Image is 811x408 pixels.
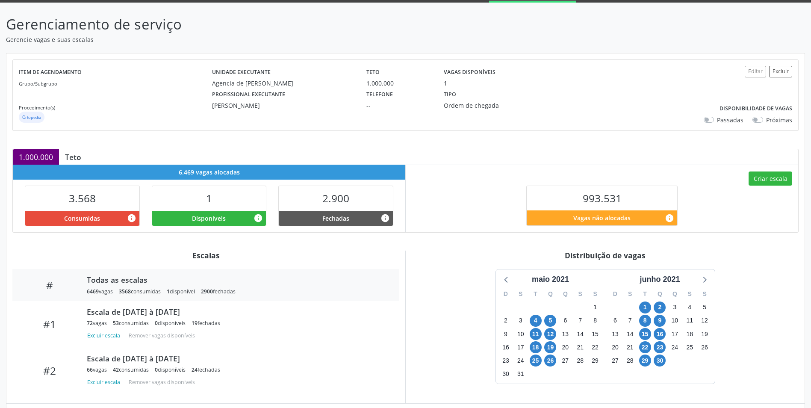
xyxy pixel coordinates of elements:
span: segunda-feira, 21 de junho de 2021 [624,341,636,353]
span: sábado, 8 de maio de 2021 [589,315,601,327]
span: domingo, 30 de maio de 2021 [500,368,512,380]
div: D [498,287,513,301]
span: segunda-feira, 7 de junho de 2021 [624,315,636,327]
span: terça-feira, 1 de junho de 2021 [639,302,651,313]
i: Vagas alocadas que possuem marcações associadas [127,213,136,223]
span: quinta-feira, 24 de junho de 2021 [669,341,681,353]
small: Grupo/Subgrupo [19,80,57,87]
div: Escala de [DATE] à [DATE] [87,354,387,363]
label: Disponibilidade de vagas [720,102,792,115]
div: S [697,287,712,301]
span: sábado, 12 de junho de 2021 [699,315,711,327]
p: Gerenciamento de serviço [6,14,565,35]
span: 19 [192,319,198,327]
div: vagas [87,319,107,327]
div: consumidas [113,319,149,327]
div: D [608,287,623,301]
div: T [528,287,543,301]
div: Todas as escalas [87,275,387,284]
div: Distribuição de vagas [412,251,799,260]
span: terça-feira, 22 de junho de 2021 [639,341,651,353]
span: sexta-feira, 25 de junho de 2021 [684,341,696,353]
div: junho 2021 [636,274,683,285]
button: Excluir escala [87,330,124,341]
span: quarta-feira, 12 de maio de 2021 [544,328,556,340]
label: Teto [366,66,380,79]
div: T [637,287,652,301]
label: Passadas [717,115,743,124]
span: segunda-feira, 10 de maio de 2021 [515,328,527,340]
button: Excluir escala [87,376,124,388]
span: segunda-feira, 3 de maio de 2021 [515,315,527,327]
span: quarta-feira, 30 de junho de 2021 [654,355,666,367]
div: Agencia de [PERSON_NAME] [212,79,354,88]
span: 1 [206,191,212,205]
span: domingo, 6 de junho de 2021 [609,315,621,327]
i: Vagas alocadas e sem marcações associadas [254,213,263,223]
span: quarta-feira, 26 de maio de 2021 [544,355,556,367]
div: fechadas [192,319,220,327]
small: Ortopedia [22,115,41,120]
span: sábado, 1 de maio de 2021 [589,302,601,313]
small: Procedimento(s) [19,104,55,111]
span: Disponíveis [192,214,226,223]
span: quarta-feira, 5 de maio de 2021 [544,315,556,327]
div: Q [667,287,682,301]
span: 2.900 [322,191,349,205]
span: terça-feira, 15 de junho de 2021 [639,328,651,340]
span: 3568 [119,288,131,295]
div: S [573,287,588,301]
span: sexta-feira, 28 de maio de 2021 [574,355,586,367]
span: sábado, 15 de maio de 2021 [589,328,601,340]
span: sábado, 26 de junho de 2021 [699,341,711,353]
span: domingo, 9 de maio de 2021 [500,328,512,340]
span: sexta-feira, 18 de junho de 2021 [684,328,696,340]
span: 24 [192,366,198,373]
div: S [513,287,528,301]
span: sexta-feira, 4 de junho de 2021 [684,302,696,313]
div: -- [366,101,432,110]
div: fechadas [201,288,236,295]
div: vagas [87,366,107,373]
span: 2900 [201,288,213,295]
span: sexta-feira, 14 de maio de 2021 [574,328,586,340]
div: S [622,287,637,301]
span: 1 [167,288,170,295]
div: disponíveis [155,319,186,327]
span: quinta-feira, 6 de maio de 2021 [559,315,571,327]
div: Escala de [DATE] à [DATE] [87,307,387,316]
span: 72 [87,319,93,327]
div: Q [543,287,558,301]
div: [PERSON_NAME] [212,101,354,110]
div: S [588,287,603,301]
span: sexta-feira, 7 de maio de 2021 [574,315,586,327]
span: 0 [155,319,158,327]
div: 1 [444,79,447,88]
span: domingo, 2 de maio de 2021 [500,315,512,327]
i: Quantidade de vagas restantes do teto de vagas [665,213,674,223]
span: quinta-feira, 27 de maio de 2021 [559,355,571,367]
div: 1.000.000 [366,79,432,88]
span: domingo, 16 de maio de 2021 [500,341,512,353]
span: terça-feira, 4 de maio de 2021 [530,315,542,327]
span: terça-feira, 8 de junho de 2021 [639,315,651,327]
label: Tipo [444,88,456,101]
div: fechadas [192,366,220,373]
div: 6.469 vagas alocadas [13,165,405,180]
span: quinta-feira, 13 de maio de 2021 [559,328,571,340]
span: segunda-feira, 17 de maio de 2021 [515,341,527,353]
label: Telefone [366,88,393,101]
span: quarta-feira, 23 de junho de 2021 [654,341,666,353]
span: domingo, 27 de junho de 2021 [609,355,621,367]
span: 0 [155,366,158,373]
span: Fechadas [322,214,349,223]
label: Próximas [766,115,792,124]
span: Consumidas [64,214,100,223]
div: consumidas [113,366,149,373]
span: Vagas não alocadas [573,213,631,222]
span: 53 [113,319,119,327]
span: quarta-feira, 19 de maio de 2021 [544,341,556,353]
span: sábado, 22 de maio de 2021 [589,341,601,353]
span: domingo, 20 de junho de 2021 [609,341,621,353]
span: quarta-feira, 2 de junho de 2021 [654,302,666,313]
